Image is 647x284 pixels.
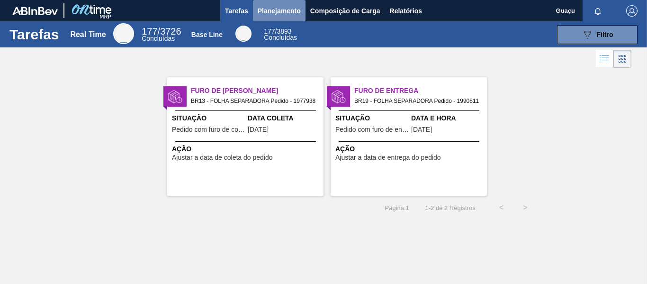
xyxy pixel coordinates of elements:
span: Concluídas [142,35,175,42]
div: Real Time [113,23,134,44]
span: Situação [335,113,409,123]
span: 177 [142,26,157,37]
span: / 3893 [264,27,291,35]
span: Furo de Entrega [354,86,487,96]
span: Furo de Coleta [191,86,323,96]
button: < [490,196,513,220]
h1: Tarefas [9,29,59,40]
span: Tarefas [225,5,248,17]
span: BR19 - FOLHA SEPARADORA Pedido - 1990811 [354,96,479,106]
div: Base Line [191,31,223,38]
button: Notificações [583,4,613,18]
span: Relatórios [390,5,422,17]
div: Visão em Cards [613,50,631,68]
span: Situação [172,113,245,123]
span: Ajustar a data de entrega do pedido [335,154,441,161]
span: Ação [172,144,321,154]
span: Ajustar a data de coleta do pedido [172,154,273,161]
img: status [168,90,182,104]
div: Real Time [142,27,181,42]
span: 177 [264,27,275,35]
span: 31/07/2025 [248,126,269,133]
button: Filtro [557,25,638,44]
span: Pedido com furo de coleta [172,126,245,133]
span: Pedido com furo de entrega [335,126,409,133]
div: Real Time [70,30,106,39]
span: Data Coleta [248,113,321,123]
span: Planejamento [258,5,301,17]
span: Ação [335,144,485,154]
div: Base Line [235,26,252,42]
div: Base Line [264,28,297,41]
div: Visão em Lista [596,50,613,68]
img: Logout [626,5,638,17]
span: 09/08/2025, [411,126,432,133]
span: BR13 - FOLHA SEPARADORA Pedido - 1977938 [191,96,316,106]
span: 1 - 2 de 2 Registros [423,204,476,211]
span: Filtro [597,31,613,38]
button: > [513,196,537,220]
img: status [332,90,346,104]
span: Data e Hora [411,113,485,123]
img: TNhmsLtSVTkK8tSr43FrP2fwEKptu5GPRR3wAAAABJRU5ErkJggg== [12,7,58,15]
span: Concluídas [264,34,297,41]
span: / 3726 [142,26,181,37]
span: Página : 1 [385,204,409,211]
span: Composição de Carga [310,5,380,17]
